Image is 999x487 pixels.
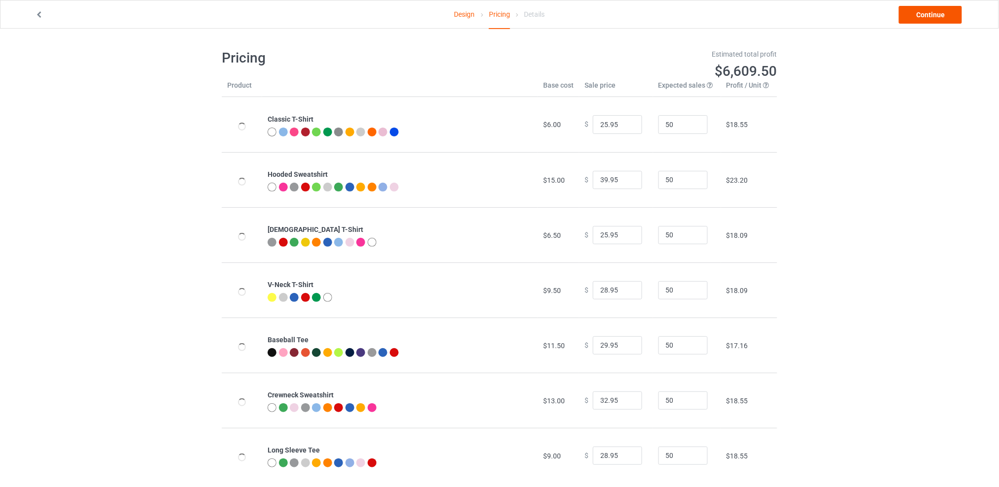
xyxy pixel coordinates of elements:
b: Long Sleeve Tee [268,446,320,454]
span: $9.50 [543,287,561,294]
span: $18.55 [726,397,748,405]
span: $13.00 [543,397,565,405]
th: Base cost [538,80,579,97]
th: Profit / Unit [721,80,777,97]
th: Product [222,80,262,97]
span: $18.09 [726,287,748,294]
span: $ [585,396,588,404]
th: Sale price [579,80,653,97]
span: $ [585,341,588,349]
span: $ [585,452,588,459]
span: $11.50 [543,342,565,350]
b: Crewneck Sweatshirt [268,391,334,399]
a: Continue [899,6,962,24]
a: Design [454,0,475,28]
div: Estimated total profit [507,49,778,59]
span: $18.55 [726,121,748,129]
h1: Pricing [222,49,493,67]
th: Expected sales [653,80,721,97]
div: Pricing [489,0,510,29]
span: $ [585,286,588,294]
img: heather_texture.png [334,128,343,136]
span: $17.16 [726,342,748,350]
span: $15.00 [543,176,565,184]
span: $18.55 [726,452,748,460]
img: heather_texture.png [368,348,377,357]
b: V-Neck T-Shirt [268,281,313,289]
span: $6,609.50 [715,63,777,79]
b: Classic T-Shirt [268,115,313,123]
span: $6.50 [543,231,561,239]
div: Details [524,0,545,28]
b: [DEMOGRAPHIC_DATA] T-Shirt [268,226,363,233]
span: $6.00 [543,121,561,129]
b: Hooded Sweatshirt [268,170,328,178]
span: $ [585,231,588,239]
span: $ [585,121,588,129]
span: $9.00 [543,452,561,460]
b: Baseball Tee [268,336,309,344]
span: $ [585,176,588,184]
span: $23.20 [726,176,748,184]
span: $18.09 [726,231,748,239]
